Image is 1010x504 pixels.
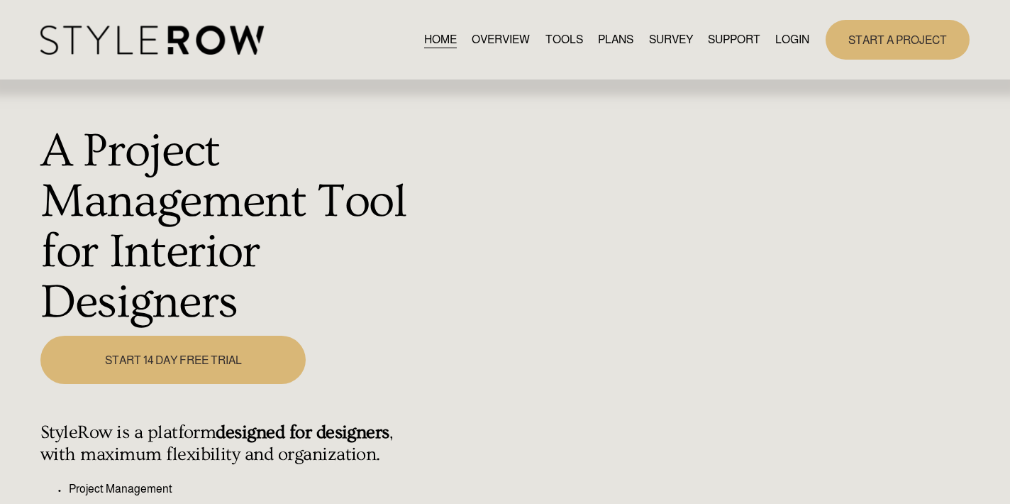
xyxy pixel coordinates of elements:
[40,26,264,55] img: StyleRow
[69,481,423,498] p: Project Management
[216,422,389,443] strong: designed for designers
[649,31,693,50] a: SURVEY
[472,31,530,50] a: OVERVIEW
[40,336,306,383] a: START 14 DAY FREE TRIAL
[40,422,423,466] h4: StyleRow is a platform , with maximum flexibility and organization.
[545,31,583,50] a: TOOLS
[40,126,423,328] h1: A Project Management Tool for Interior Designers
[598,31,633,50] a: PLANS
[708,31,760,48] span: SUPPORT
[424,31,457,50] a: HOME
[775,31,809,50] a: LOGIN
[708,31,760,50] a: folder dropdown
[826,20,970,59] a: START A PROJECT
